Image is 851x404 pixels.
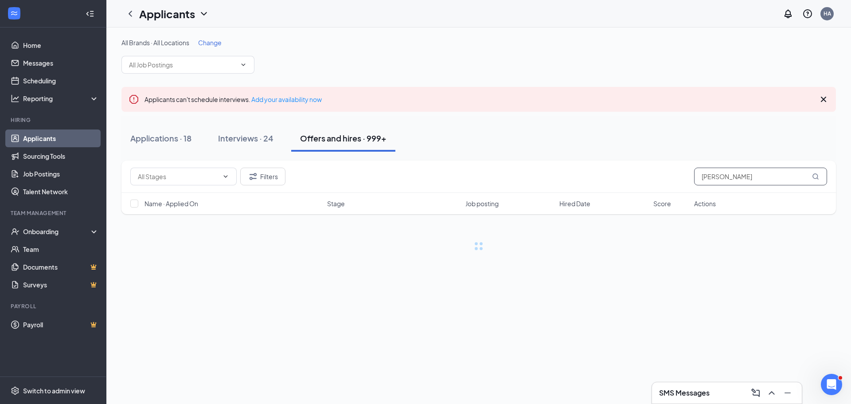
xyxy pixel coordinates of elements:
div: Team Management [11,209,97,217]
iframe: Intercom live chat [821,374,842,395]
h1: Applicants [139,6,195,21]
svg: ChevronDown [199,8,209,19]
input: All Job Postings [129,60,236,70]
button: ChevronUp [765,386,779,400]
span: Job posting [465,199,499,208]
svg: ChevronDown [240,61,247,68]
div: HA [824,10,831,17]
svg: UserCheck [11,227,20,236]
a: SurveysCrown [23,276,99,294]
button: Filter Filters [240,168,285,185]
input: All Stages [138,172,219,181]
button: Minimize [781,386,795,400]
span: Stage [327,199,345,208]
a: Scheduling [23,72,99,90]
div: Hiring [11,116,97,124]
svg: Filter [248,171,258,182]
svg: Error [129,94,139,105]
input: Search in offers and hires [694,168,827,185]
div: Switch to admin view [23,386,85,395]
span: Name · Applied On [144,199,198,208]
span: All Brands · All Locations [121,39,189,47]
a: Team [23,240,99,258]
span: Hired Date [559,199,590,208]
svg: Collapse [86,9,94,18]
a: Job Postings [23,165,99,183]
svg: Cross [818,94,829,105]
div: Payroll [11,302,97,310]
svg: Analysis [11,94,20,103]
span: Applicants can't schedule interviews. [144,95,322,103]
svg: ChevronLeft [125,8,136,19]
svg: MagnifyingGlass [812,173,819,180]
a: PayrollCrown [23,316,99,333]
div: Reporting [23,94,99,103]
span: Score [653,199,671,208]
a: Talent Network [23,183,99,200]
a: Home [23,36,99,54]
svg: ChevronDown [222,173,229,180]
svg: WorkstreamLogo [10,9,19,18]
svg: Notifications [783,8,793,19]
div: Onboarding [23,227,91,236]
a: DocumentsCrown [23,258,99,276]
div: Interviews · 24 [218,133,273,144]
div: Offers and hires · 999+ [300,133,386,144]
svg: ChevronUp [766,388,777,398]
a: Sourcing Tools [23,147,99,165]
button: ComposeMessage [749,386,763,400]
a: Add your availability now [251,95,322,103]
svg: QuestionInfo [802,8,813,19]
svg: Settings [11,386,20,395]
a: Messages [23,54,99,72]
h3: SMS Messages [659,388,710,398]
a: Applicants [23,129,99,147]
svg: Minimize [782,388,793,398]
span: Change [198,39,222,47]
svg: ComposeMessage [750,388,761,398]
span: Actions [694,199,716,208]
div: Applications · 18 [130,133,191,144]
